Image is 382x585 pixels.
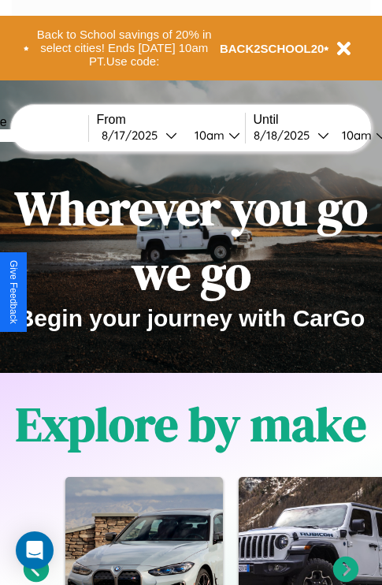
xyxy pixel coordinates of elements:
[97,127,182,143] button: 8/17/2025
[8,260,19,324] div: Give Feedback
[254,128,317,143] div: 8 / 18 / 2025
[187,128,228,143] div: 10am
[220,42,325,55] b: BACK2SCHOOL20
[102,128,165,143] div: 8 / 17 / 2025
[16,392,366,456] h1: Explore by make
[182,127,245,143] button: 10am
[97,113,245,127] label: From
[16,531,54,569] div: Open Intercom Messenger
[29,24,220,73] button: Back to School savings of 20% in select cities! Ends [DATE] 10am PT.Use code:
[334,128,376,143] div: 10am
